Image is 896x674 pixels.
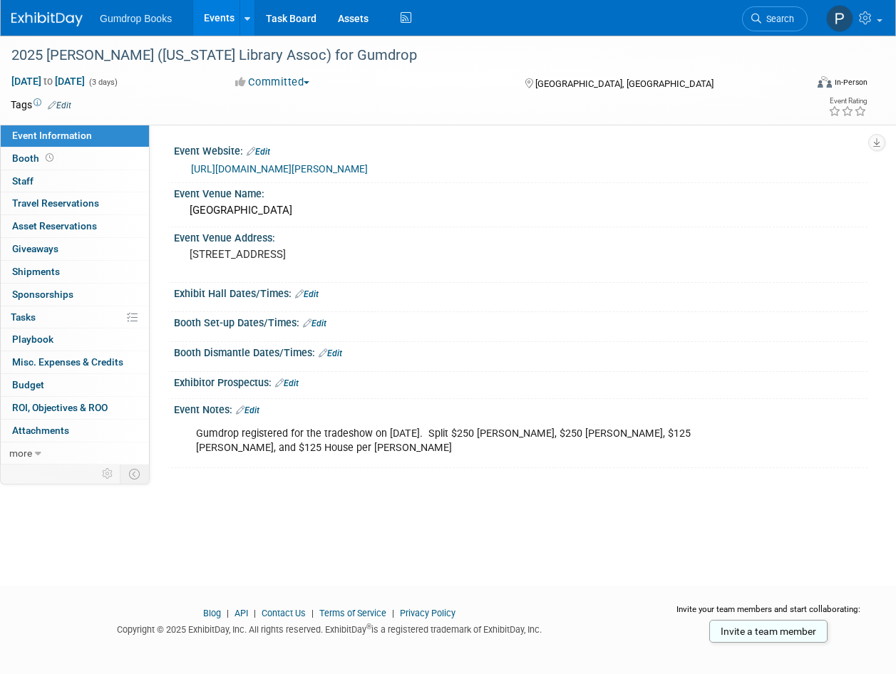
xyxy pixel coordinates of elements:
div: Booth Dismantle Dates/Times: [174,342,867,361]
a: Giveaways [1,238,149,260]
div: Event Notes: [174,399,867,418]
div: [GEOGRAPHIC_DATA] [185,199,857,222]
a: Privacy Policy [400,608,455,618]
span: Budget [12,379,44,390]
div: Gumdrop registered for the tradeshow on [DATE]. Split $250 [PERSON_NAME], $250 [PERSON_NAME], $12... [186,420,730,462]
div: Event Rating [828,98,867,105]
span: [GEOGRAPHIC_DATA], [GEOGRAPHIC_DATA] [535,78,714,89]
button: Committed [230,75,315,90]
span: Staff [12,175,34,187]
a: Edit [319,348,342,358]
span: Search [761,14,794,24]
a: Edit [303,318,326,328]
span: Event Information [12,130,92,141]
a: Blog [203,608,221,618]
span: Sponsorships [12,289,73,300]
td: Tags [11,98,71,112]
span: Tasks [11,311,36,323]
span: more [9,447,32,459]
span: Shipments [12,266,60,277]
a: Edit [295,289,319,299]
a: Booth [1,147,149,170]
div: Event Format [743,74,867,95]
a: Terms of Service [319,608,386,618]
a: Edit [236,405,259,415]
sup: ® [366,623,371,631]
div: Event Venue Name: [174,183,867,201]
a: Staff [1,170,149,192]
a: Misc. Expenses & Credits [1,351,149,373]
span: | [250,608,259,618]
a: Playbook [1,328,149,351]
a: ROI, Objectives & ROO [1,397,149,419]
span: Playbook [12,333,53,345]
span: Asset Reservations [12,220,97,232]
div: Invite your team members and start collaborating: [669,603,867,625]
div: 2025 [PERSON_NAME] ([US_STATE] Library Assoc) for Gumdrop [6,43,794,68]
span: ROI, Objectives & ROO [12,402,108,413]
div: Exhibitor Prospectus: [174,372,867,390]
pre: [STREET_ADDRESS] [190,248,447,261]
a: Contact Us [262,608,306,618]
span: Booth not reserved yet [43,152,56,163]
a: Tasks [1,306,149,328]
span: [DATE] [DATE] [11,75,86,88]
span: Attachments [12,425,69,436]
div: Exhibit Hall Dates/Times: [174,283,867,301]
span: Misc. Expenses & Credits [12,356,123,368]
div: In-Person [834,77,867,88]
a: Edit [48,100,71,110]
span: Giveaways [12,243,58,254]
img: Format-Inperson.png [818,76,832,88]
td: Toggle Event Tabs [120,465,150,483]
img: Pam Fitzgerald [826,5,853,32]
a: more [1,442,149,465]
a: Edit [247,147,270,157]
a: Sponsorships [1,284,149,306]
a: Invite a team member [709,620,828,643]
div: Booth Set-up Dates/Times: [174,312,867,331]
a: Asset Reservations [1,215,149,237]
a: API [235,608,248,618]
a: [URL][DOMAIN_NAME][PERSON_NAME] [191,163,368,175]
span: Travel Reservations [12,197,99,209]
div: Event Website: [174,140,867,159]
span: | [308,608,317,618]
span: to [41,76,55,87]
span: Booth [12,152,56,164]
span: (3 days) [88,78,118,87]
div: Copyright © 2025 ExhibitDay, Inc. All rights reserved. ExhibitDay is a registered trademark of Ex... [11,620,648,636]
img: ExhibitDay [11,12,83,26]
div: Event Venue Address: [174,227,867,245]
td: Personalize Event Tab Strip [96,465,120,483]
a: Edit [275,378,299,388]
a: Event Information [1,125,149,147]
a: Travel Reservations [1,192,149,214]
span: Gumdrop Books [100,13,172,24]
a: Budget [1,374,149,396]
a: Shipments [1,261,149,283]
a: Attachments [1,420,149,442]
a: Search [742,6,808,31]
span: | [388,608,398,618]
span: | [223,608,232,618]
